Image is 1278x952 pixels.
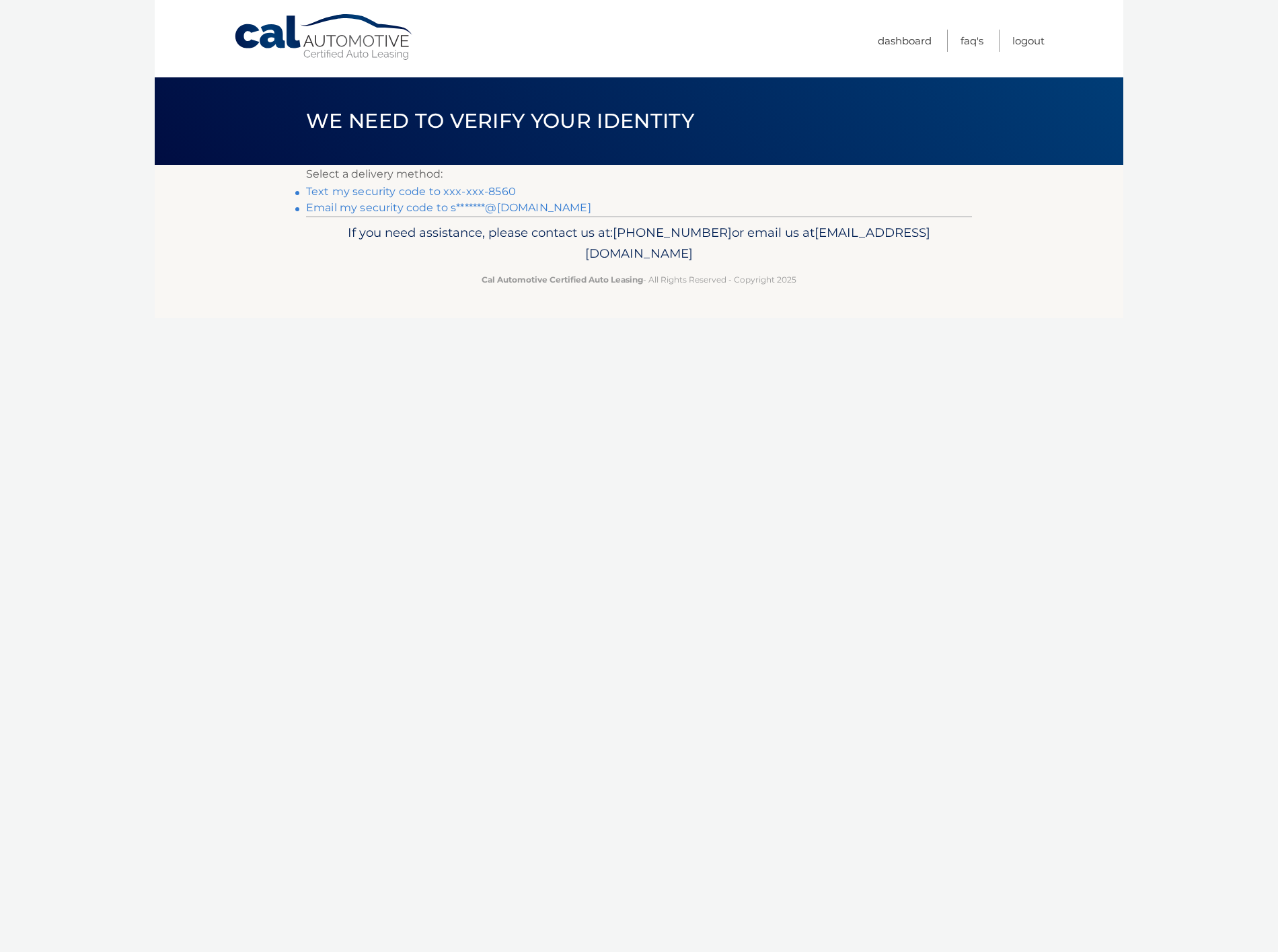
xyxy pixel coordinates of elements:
[306,165,972,184] p: Select a delivery method:
[233,13,415,61] a: Cal Automotive
[613,225,732,240] span: [PHONE_NUMBER]
[961,30,983,52] a: FAQ's
[315,222,963,265] p: If you need assistance, please contact us at: or email us at
[1012,30,1045,52] a: Logout
[482,274,643,285] strong: Cal Automotive Certified Auto Leasing
[306,185,516,198] a: Text my security code to xxx-xxx-8560
[878,30,932,52] a: Dashboard
[315,272,963,287] p: - All Rights Reserved - Copyright 2025
[306,108,694,133] span: We need to verify your identity
[306,201,591,214] a: Email my security code to s*******@[DOMAIN_NAME]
